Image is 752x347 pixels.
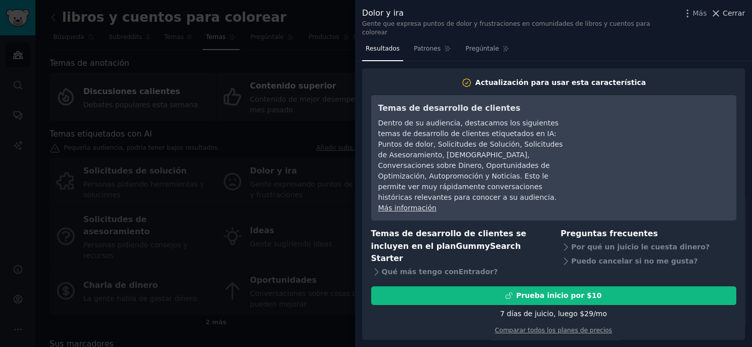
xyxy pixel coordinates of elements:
h3: Temas de desarrollo de clientes [378,102,563,115]
span: Patrones [414,45,441,54]
iframe: YouTube video player [577,102,729,178]
div: Gente que expresa puntos de dolor y frustraciones en comunidades de libros y cuentos para colorear [362,20,677,37]
h3: Temas de desarrollo de clientes se incluyen en el plan [371,228,547,265]
a: Patrones [410,41,455,62]
button: Prueba inicio por $10 [371,286,736,305]
span: Cerrar [723,8,745,19]
div: Puedo cancelar si no me gusta? [561,254,736,269]
div: Prueba inicio por $10 [516,290,602,301]
h3: Preguntas frecuentes [561,228,736,240]
div: Por qué un juicio le cuesta dinero? [561,240,736,254]
a: Más información [378,204,437,212]
div: 7 días de juicio, luego $29/mo [500,309,607,319]
a: Pregúntale [462,41,513,62]
a: Resultados [362,41,403,62]
div: Dentro de su audiencia, destacamos los siguientes temas de desarrollo de clientes etiquetados en ... [378,118,563,203]
a: Comparar todos los planes de precios [495,327,612,334]
div: Actualización para usar esta característica [476,77,646,88]
span: Pregúntale [465,45,499,54]
span: Resultados [366,45,400,54]
div: Dolor y ira [362,7,677,20]
button: Cerrar [710,8,745,19]
button: Más [682,8,707,19]
div: Qué más tengo con Entrador ? [371,265,547,279]
span: Más [693,8,707,19]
